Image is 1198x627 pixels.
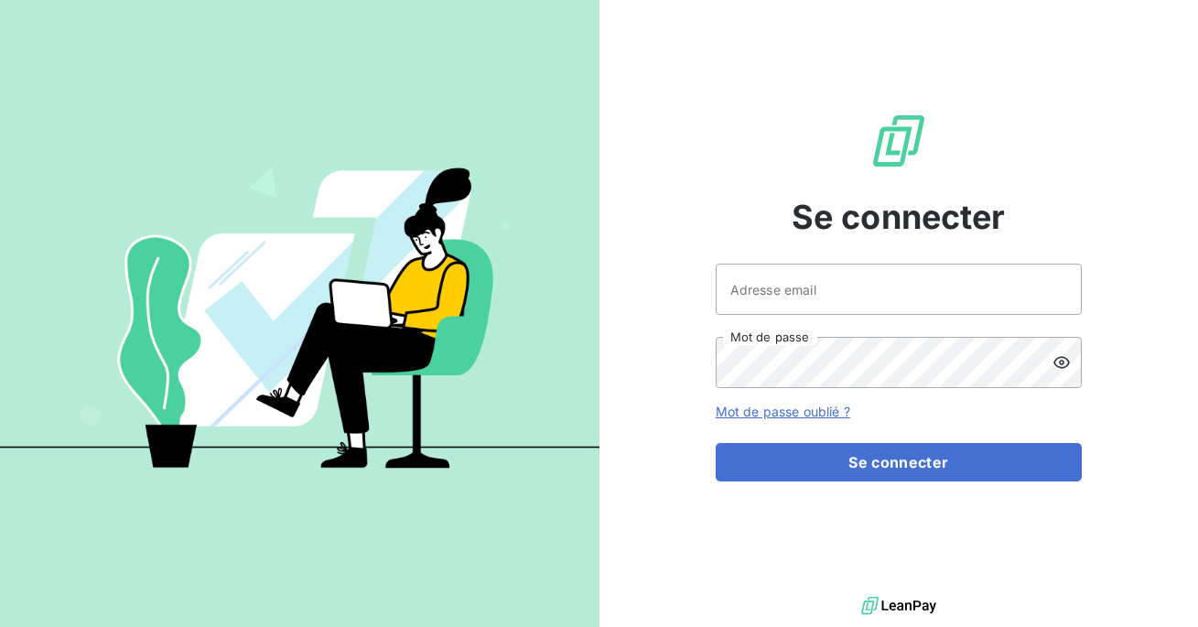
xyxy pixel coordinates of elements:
[716,443,1082,481] button: Se connecter
[869,112,928,170] img: Logo LeanPay
[792,192,1006,242] span: Se connecter
[716,404,850,419] a: Mot de passe oublié ?
[716,264,1082,315] input: placeholder
[861,592,936,620] img: logo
